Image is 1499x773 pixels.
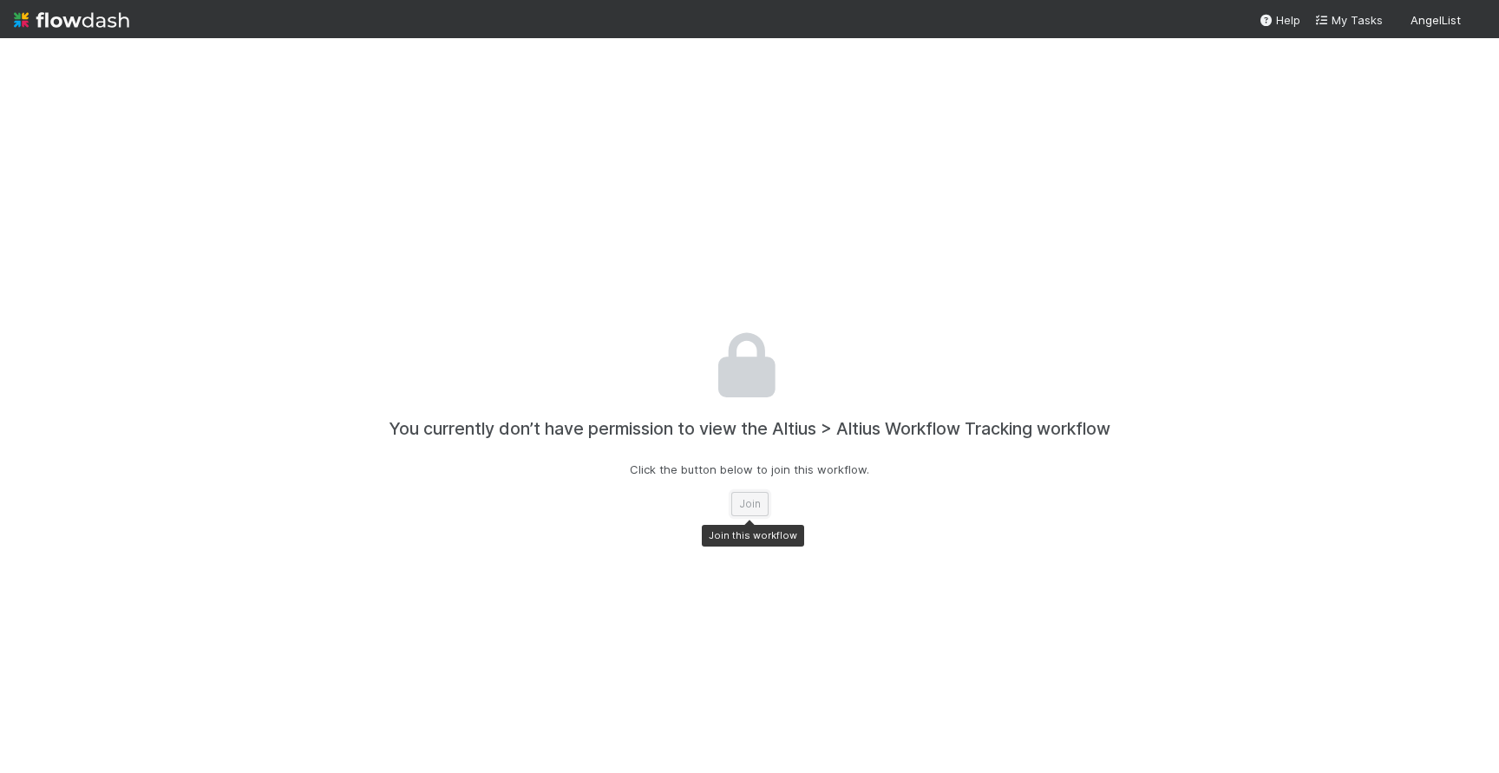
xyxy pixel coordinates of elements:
h4: You currently don’t have permission to view the Altius > Altius Workflow Tracking workflow [389,419,1110,439]
span: AngelList [1411,13,1461,27]
button: Join [731,492,769,516]
span: My Tasks [1314,13,1383,27]
a: My Tasks [1314,11,1383,29]
img: avatar_e0ab5a02-4425-4644-8eca-231d5bcccdf4.png [1468,12,1485,29]
img: logo-inverted-e16ddd16eac7371096b0.svg [14,5,129,35]
div: Help [1259,11,1300,29]
p: Click the button below to join this workflow. [630,461,869,478]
